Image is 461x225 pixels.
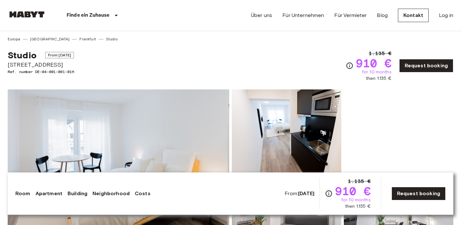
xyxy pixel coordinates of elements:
[366,75,392,82] span: then 1.135 €
[369,50,392,57] span: 1.135 €
[282,12,324,19] a: Für Unternehmen
[8,69,74,75] span: Ref. number DE-04-001-001-01H
[325,190,333,197] svg: Check cost overview for full price breakdown. Please note that discounts apply to new joiners onl...
[8,50,36,61] span: Studio
[398,9,429,22] a: Kontakt
[399,59,453,72] a: Request booking
[377,12,388,19] a: Blog
[79,36,96,42] a: Frankfurt
[362,69,392,75] span: for 10 months
[392,187,446,200] a: Request booking
[135,190,150,197] a: Costs
[285,190,314,197] span: From:
[251,12,272,19] a: Über uns
[341,197,371,203] span: for 10 months
[15,190,30,197] a: Room
[345,203,371,210] span: then 1.135 €
[30,36,70,42] a: [GEOGRAPHIC_DATA]
[335,185,371,197] span: 910 €
[439,12,453,19] a: Log in
[93,190,130,197] a: Neighborhood
[67,12,110,19] p: Finde ein Zuhause
[36,190,62,197] a: Apartment
[45,52,74,58] span: From [DATE]
[344,89,453,173] img: Picture of unit DE-04-001-001-01H
[356,57,392,69] span: 910 €
[232,89,341,173] img: Picture of unit DE-04-001-001-01H
[298,190,314,196] b: [DATE]
[8,61,74,69] span: [STREET_ADDRESS]
[348,178,371,185] span: 1.135 €
[8,11,46,18] img: Habyt
[334,12,367,19] a: Für Vermieter
[68,190,87,197] a: Building
[106,36,117,42] a: Studio
[346,62,353,70] svg: Check cost overview for full price breakdown. Please note that discounts apply to new joiners onl...
[8,36,20,42] a: Europa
